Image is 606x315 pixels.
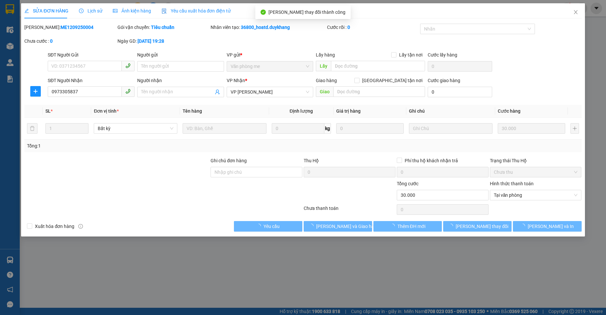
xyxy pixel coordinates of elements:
div: VP gửi [227,51,314,58]
span: Yêu cầu [264,223,280,230]
span: Giao hàng [316,78,337,83]
input: 0 [336,123,404,134]
span: [GEOGRAPHIC_DATA] tận nơi [360,77,425,84]
span: Tổng cước [397,181,418,186]
div: Nhân viên tạo: [211,24,326,31]
div: [PERSON_NAME]: [24,24,116,31]
b: GỬI : VP [PERSON_NAME] [8,48,71,80]
img: logo.jpg [8,8,41,41]
span: picture [113,9,117,13]
div: Gói vận chuyển: [117,24,209,31]
span: loading [520,224,528,228]
input: Cước lấy hàng [428,61,492,72]
b: Gửi khách hàng [62,34,123,42]
span: kg [324,123,331,134]
span: Cước hàng [498,108,520,114]
span: SL [45,108,51,114]
span: Chưa thu [494,167,578,177]
span: Lịch sử [79,8,102,13]
span: [PERSON_NAME] và Giao hàng [316,223,379,230]
span: Định lượng [290,108,313,114]
input: VD: Bàn, Ghế [183,123,266,134]
div: Ngày GD: [117,37,209,45]
span: Lấy [316,61,331,71]
button: Thêm ĐH mới [373,221,442,232]
span: Phí thu hộ khách nhận trả [402,157,461,164]
button: Yêu cầu [234,221,302,232]
span: Giao [316,86,333,97]
span: Lấy hàng [316,52,335,57]
span: VP Nhận [227,78,245,83]
button: [PERSON_NAME] và Giao hàng [304,221,372,232]
th: Ghi chú [406,105,495,118]
span: Bất kỳ [98,124,173,133]
span: Tại văn phòng [494,190,578,200]
span: Văn phòng me [231,61,310,71]
label: Hình thức thanh toán [490,181,534,186]
span: Lấy tận nơi [396,51,425,58]
b: 0 [50,38,53,44]
div: Chưa thanh toán [303,205,396,216]
button: [PERSON_NAME] và In [513,221,581,232]
span: [PERSON_NAME] thay đổi [456,223,508,230]
div: Tổng: 1 [27,142,234,149]
input: Ghi chú đơn hàng [211,167,302,177]
li: Hotline: 19003086 [37,24,149,33]
div: Người nhận [137,77,224,84]
span: Đơn vị tính [94,108,118,114]
button: plus [30,86,41,97]
b: 0 [347,25,350,30]
span: Giá trị hàng [336,108,361,114]
span: loading [390,224,397,228]
span: Tên hàng [183,108,202,114]
span: phone [125,89,131,94]
span: [PERSON_NAME] và In [528,223,574,230]
button: [PERSON_NAME] thay đổi [443,221,512,232]
span: phone [125,63,131,68]
span: Thêm ĐH mới [397,223,425,230]
div: Cước rồi : [327,24,419,31]
b: Tiêu chuẩn [151,25,174,30]
span: Xuất hóa đơn hàng [32,223,77,230]
input: 0 [498,123,565,134]
span: Yêu cầu xuất hóa đơn điện tử [162,8,231,13]
b: ME1209250004 [61,25,93,30]
input: Dọc đường [333,86,425,97]
span: plus [31,89,40,94]
span: check-circle [261,10,266,15]
button: Close [567,3,585,22]
li: Số 2 [PERSON_NAME], [GEOGRAPHIC_DATA] [37,16,149,24]
button: plus [570,123,579,134]
h1: NQT1309250002 [72,48,114,62]
button: delete [27,123,38,134]
label: Cước lấy hàng [428,52,457,57]
input: Dọc đường [331,61,425,71]
div: Trạng thái Thu Hộ [490,157,582,164]
div: Người gửi [137,51,224,58]
span: Ảnh kiện hàng [113,8,151,13]
b: 36800_hoatd.duykhang [241,25,290,30]
span: SỬA ĐƠN HÀNG [24,8,68,13]
div: Chưa cước : [24,37,116,45]
span: close [573,10,578,15]
span: VP Nguyễn Quốc Trị [231,87,310,97]
div: SĐT Người Gửi [48,51,135,58]
span: user-add [215,89,220,95]
label: Cước giao hàng [428,78,460,83]
b: [DATE] 19:28 [138,38,164,44]
input: Cước giao hàng [428,87,492,97]
span: loading [256,224,264,228]
b: Duy Khang Limousine [53,8,132,16]
img: icon [162,9,167,14]
span: info-circle [78,224,83,229]
label: Ghi chú đơn hàng [211,158,247,163]
span: loading [309,224,316,228]
span: Thu Hộ [304,158,319,163]
span: edit [24,9,29,13]
div: SĐT Người Nhận [48,77,135,84]
span: loading [448,224,456,228]
input: Ghi Chú [409,123,492,134]
span: [PERSON_NAME] thay đổi thành công [268,10,345,15]
span: clock-circle [79,9,84,13]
